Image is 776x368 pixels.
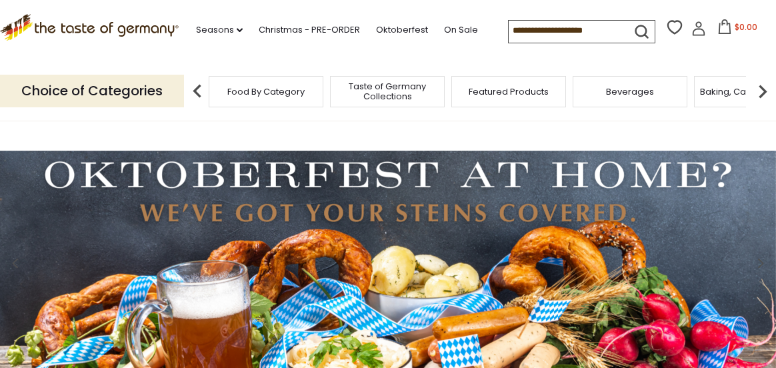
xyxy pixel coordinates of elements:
[376,23,428,37] a: Oktoberfest
[444,23,478,37] a: On Sale
[227,87,305,97] a: Food By Category
[606,87,654,97] a: Beverages
[259,23,360,37] a: Christmas - PRE-ORDER
[709,19,765,39] button: $0.00
[735,21,757,33] span: $0.00
[334,81,441,101] a: Taste of Germany Collections
[196,23,243,37] a: Seasons
[469,87,549,97] a: Featured Products
[184,78,211,105] img: previous arrow
[749,78,776,105] img: next arrow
